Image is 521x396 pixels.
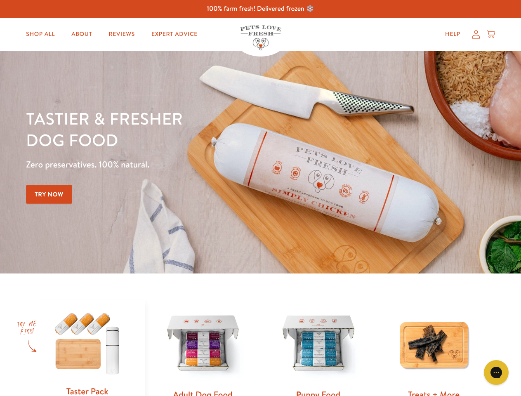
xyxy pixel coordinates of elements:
[26,157,339,172] p: Zero preservatives. 100% natural.
[65,26,99,42] a: About
[26,185,72,204] a: Try Now
[240,25,281,50] img: Pets Love Fresh
[145,26,204,42] a: Expert Advice
[19,26,61,42] a: Shop All
[438,26,467,42] a: Help
[26,108,339,151] h1: Tastier & fresher dog food
[102,26,141,42] a: Reviews
[480,357,513,388] iframe: Gorgias live chat messenger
